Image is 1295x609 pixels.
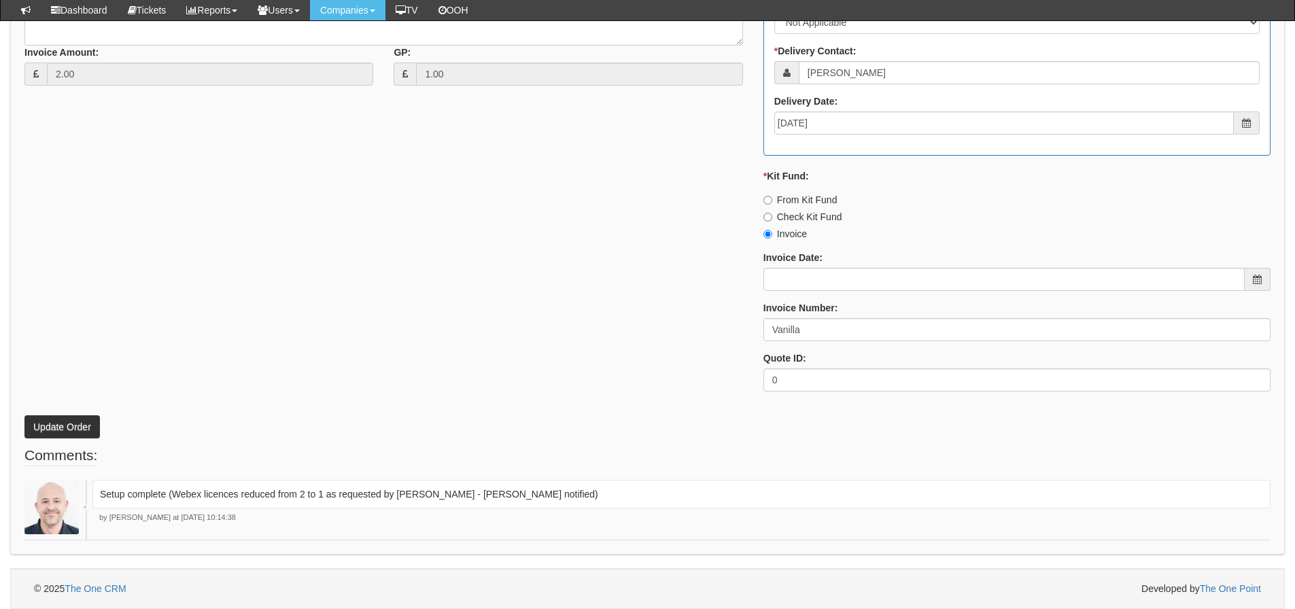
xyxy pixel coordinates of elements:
p: by [PERSON_NAME] at [DATE] 10:14:38 [92,512,1271,523]
label: Invoice [763,227,807,241]
span: © 2025 [34,583,126,594]
label: Invoice Number: [763,301,838,315]
label: Invoice Amount: [24,46,99,59]
label: Invoice Date: [763,251,823,264]
label: Kit Fund: [763,169,809,183]
input: Invoice [763,230,772,239]
a: The One Point [1200,583,1261,594]
label: Delivery Contact: [774,44,857,58]
label: Delivery Date: [774,94,838,108]
span: Developed by [1141,582,1261,595]
a: The One CRM [65,583,126,594]
label: GP: [394,46,411,59]
img: Andy Pearce [24,480,79,534]
input: From Kit Fund [763,196,772,205]
label: Check Kit Fund [763,210,842,224]
label: From Kit Fund [763,193,838,207]
label: Quote ID: [763,351,806,365]
p: Setup complete (Webex licences reduced from 2 to 1 as requested by [PERSON_NAME] - [PERSON_NAME] ... [100,487,1263,501]
legend: Comments: [24,445,97,466]
input: Check Kit Fund [763,213,772,222]
button: Update Order [24,415,100,438]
